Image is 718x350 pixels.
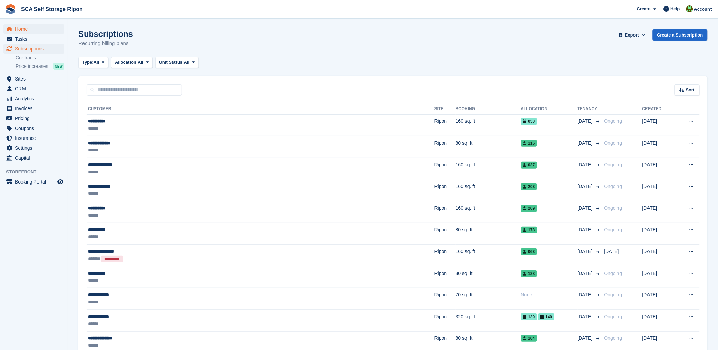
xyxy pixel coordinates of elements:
td: 320 sq. ft [456,309,521,331]
span: Ongoing [604,314,622,319]
span: Unit Status: [159,59,184,66]
span: [DATE] [578,226,594,233]
span: Ongoing [604,335,622,341]
button: Export [617,29,647,41]
a: menu [3,44,64,54]
td: 70 sq. ft [456,288,521,310]
div: NEW [53,63,64,70]
span: All [184,59,190,66]
td: Ripon [434,309,456,331]
td: 160 sq. ft [456,245,521,266]
td: 160 sq. ft [456,179,521,201]
img: stora-icon-8386f47178a22dfd0bd8f6a31ec36ba5ce8667c1dd55bd0f319d3a0aa187defe.svg [5,4,16,14]
span: Export [625,32,639,39]
a: menu [3,143,64,153]
td: Ripon [434,201,456,223]
span: Ongoing [604,227,622,232]
a: menu [3,24,64,34]
span: Subscriptions [15,44,56,54]
span: Ongoing [604,205,622,211]
th: Booking [456,104,521,115]
span: [DATE] [578,291,594,298]
td: [DATE] [642,136,675,158]
td: Ripon [434,223,456,245]
td: 80 sq. ft [456,136,521,158]
td: [DATE] [642,245,675,266]
td: Ripon [434,136,456,158]
button: Allocation: All [111,57,153,68]
a: menu [3,133,64,143]
span: [DATE] [578,248,594,255]
span: 115 [521,140,537,147]
th: Created [642,104,675,115]
span: Settings [15,143,56,153]
span: Capital [15,153,56,163]
td: [DATE] [642,158,675,179]
th: Customer [87,104,434,115]
span: Sites [15,74,56,84]
a: menu [3,94,64,103]
p: Recurring billing plans [78,40,133,47]
td: Ripon [434,158,456,179]
span: 140 [538,313,554,320]
a: Price increases NEW [16,62,64,70]
span: 037 [521,162,537,169]
span: Coupons [15,123,56,133]
td: Ripon [434,266,456,288]
a: Create a Subscription [653,29,708,41]
span: All [94,59,100,66]
span: 128 [521,270,537,277]
td: Ripon [434,114,456,136]
span: Sort [686,87,695,93]
span: Ongoing [604,140,622,146]
span: [DATE] [578,161,594,169]
span: Ongoing [604,118,622,124]
span: 050 [521,118,537,125]
h1: Subscriptions [78,29,133,39]
a: menu [3,74,64,84]
td: [DATE] [642,266,675,288]
button: Type: All [78,57,108,68]
a: menu [3,84,64,93]
span: [DATE] [578,313,594,320]
td: Ripon [434,288,456,310]
span: Invoices [15,104,56,113]
span: Price increases [16,63,48,70]
th: Tenancy [578,104,601,115]
td: Ripon [434,245,456,266]
span: [DATE] [578,335,594,342]
span: Storefront [6,169,68,175]
td: [DATE] [642,201,675,223]
span: [DATE] [578,183,594,190]
span: Allocation: [115,59,138,66]
span: Home [15,24,56,34]
span: Ongoing [604,271,622,276]
span: Analytics [15,94,56,103]
span: 063 [521,248,537,255]
span: Pricing [15,114,56,123]
a: menu [3,123,64,133]
span: Help [671,5,680,12]
img: Kelly Neesham [686,5,693,12]
span: 203 [521,183,537,190]
td: [DATE] [642,223,675,245]
span: Type: [82,59,94,66]
td: [DATE] [642,179,675,201]
span: 139 [521,313,537,320]
a: menu [3,34,64,44]
div: None [521,291,578,298]
span: 209 [521,205,537,212]
span: [DATE] [578,205,594,212]
span: [DATE] [604,249,619,254]
td: [DATE] [642,288,675,310]
span: [DATE] [578,270,594,277]
span: Insurance [15,133,56,143]
button: Unit Status: All [155,57,199,68]
span: [DATE] [578,140,594,147]
td: 160 sq. ft [456,201,521,223]
td: [DATE] [642,309,675,331]
a: menu [3,153,64,163]
span: 178 [521,227,537,233]
a: menu [3,104,64,113]
span: Ongoing [604,292,622,297]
